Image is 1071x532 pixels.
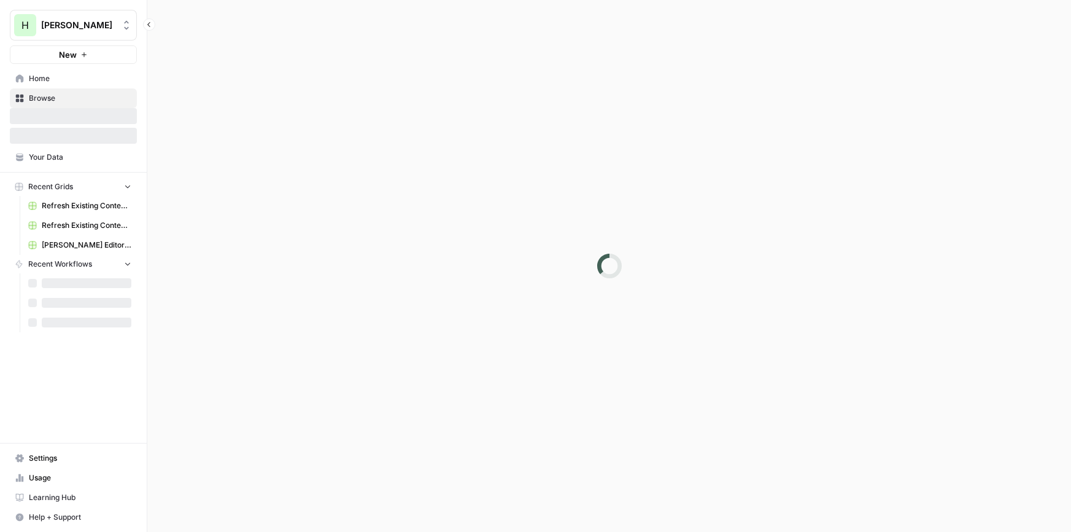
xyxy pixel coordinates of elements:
[10,468,137,488] a: Usage
[21,18,29,33] span: H
[10,507,137,527] button: Help + Support
[41,19,115,31] span: [PERSON_NAME]
[29,472,131,483] span: Usage
[23,196,137,216] a: Refresh Existing Content [DATE] Deleted AEO, doesn't work now
[42,240,131,251] span: [PERSON_NAME] Editor Grid
[29,73,131,84] span: Home
[10,10,137,41] button: Workspace: Hasbrook
[29,492,131,503] span: Learning Hub
[28,181,73,192] span: Recent Grids
[29,512,131,523] span: Help + Support
[10,69,137,88] a: Home
[29,453,131,464] span: Settings
[10,178,137,196] button: Recent Grids
[10,255,137,273] button: Recent Workflows
[42,200,131,211] span: Refresh Existing Content [DATE] Deleted AEO, doesn't work now
[10,45,137,64] button: New
[29,93,131,104] span: Browse
[10,88,137,108] a: Browse
[59,49,77,61] span: New
[10,448,137,468] a: Settings
[29,152,131,163] span: Your Data
[23,216,137,235] a: Refresh Existing Content (1)
[28,259,92,270] span: Recent Workflows
[42,220,131,231] span: Refresh Existing Content (1)
[23,235,137,255] a: [PERSON_NAME] Editor Grid
[10,147,137,167] a: Your Data
[10,488,137,507] a: Learning Hub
